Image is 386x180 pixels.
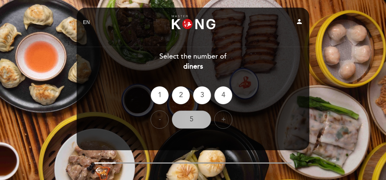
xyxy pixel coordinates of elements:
div: 1 [151,86,169,104]
b: diners [183,62,203,71]
div: + [214,110,232,129]
i: arrow_backward [94,167,101,174]
button: person [296,18,303,27]
div: 2 [172,86,190,104]
div: 4 [214,86,232,104]
div: 5 [172,110,211,129]
i: person [296,18,303,25]
div: - [151,110,169,129]
div: Select the number of [76,52,310,72]
div: 3 [193,86,211,104]
a: Master Kong Pueblo Libre [155,14,231,31]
